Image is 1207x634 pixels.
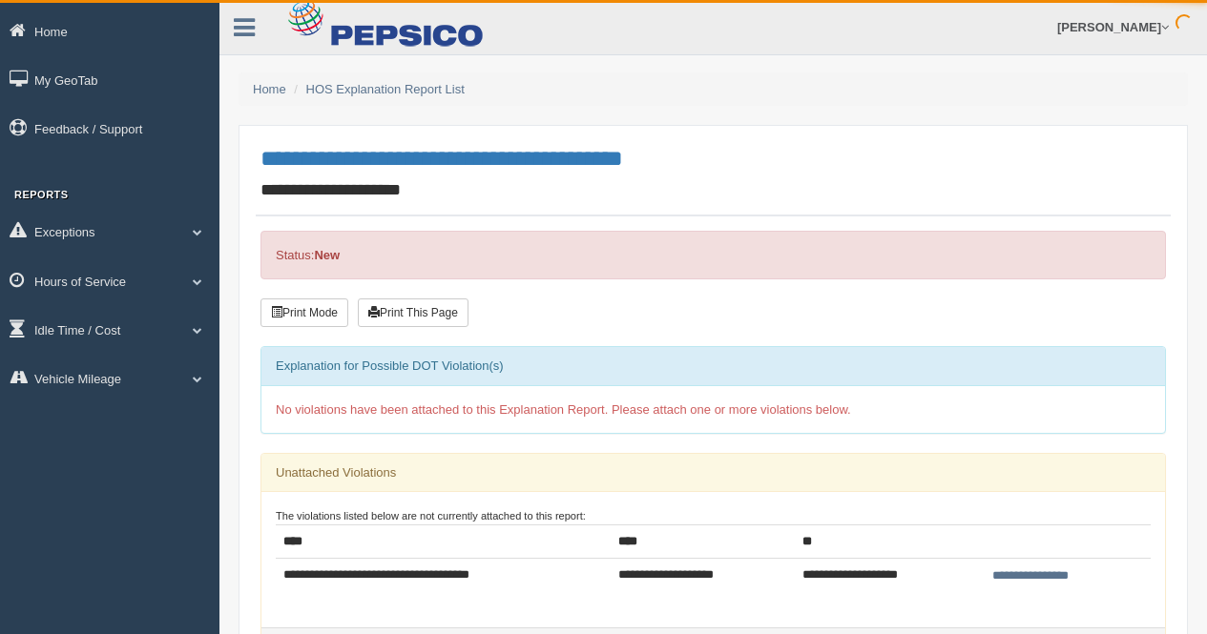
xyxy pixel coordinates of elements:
button: Print This Page [358,298,468,327]
small: The violations listed below are not currently attached to this report: [276,510,586,522]
strong: New [314,248,340,262]
a: Home [253,82,286,96]
div: Unattached Violations [261,454,1165,492]
a: HOS Explanation Report List [306,82,465,96]
span: No violations have been attached to this Explanation Report. Please attach one or more violations... [276,402,851,417]
div: Explanation for Possible DOT Violation(s) [261,347,1165,385]
div: Status: [260,231,1166,279]
button: Print Mode [260,298,348,327]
